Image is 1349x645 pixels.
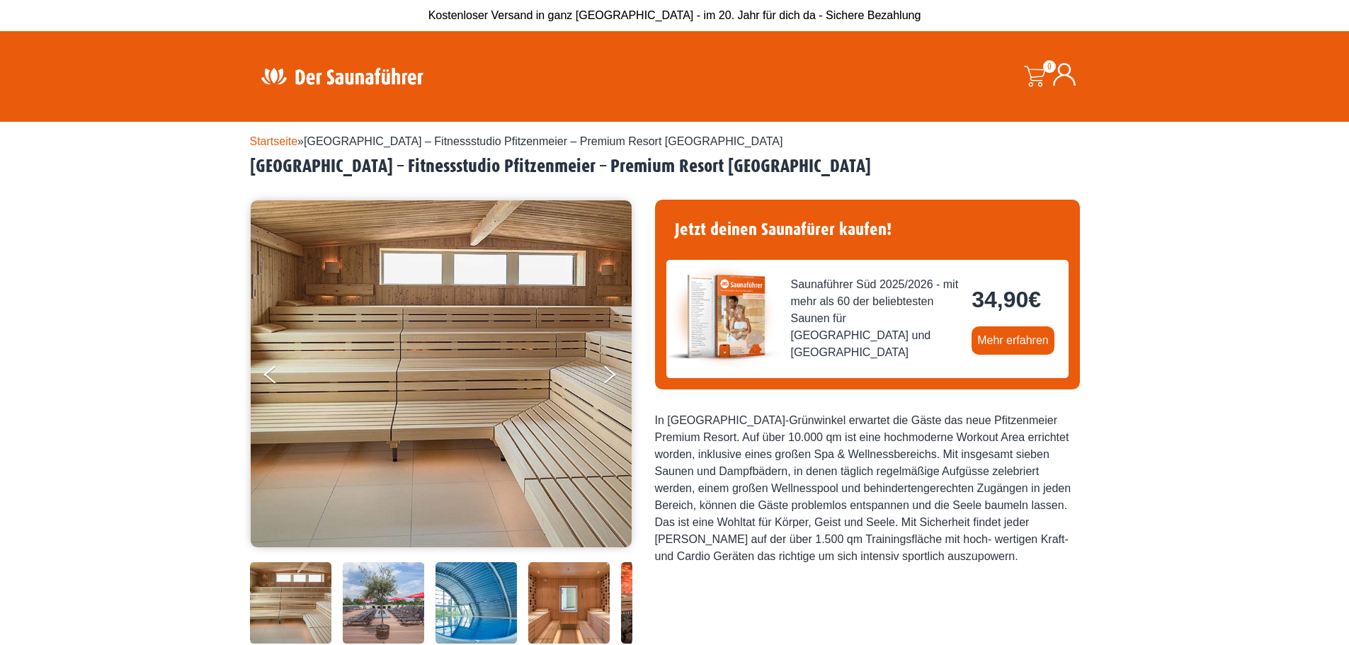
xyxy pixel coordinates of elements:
h4: Jetzt deinen Saunafürer kaufen! [666,211,1069,249]
button: Previous [264,360,300,395]
span: € [1028,287,1041,312]
div: In [GEOGRAPHIC_DATA]-Grünwinkel erwartet die Gäste das neue Pfitzenmeier Premium Resort. Auf über... [655,412,1080,565]
a: Mehr erfahren [972,326,1054,355]
span: [GEOGRAPHIC_DATA] – Fitnessstudio Pfitzenmeier – Premium Resort [GEOGRAPHIC_DATA] [304,135,782,147]
span: 0 [1043,60,1056,73]
h2: [GEOGRAPHIC_DATA] – Fitnessstudio Pfitzenmeier – Premium Resort [GEOGRAPHIC_DATA] [250,156,1100,178]
span: » [250,135,783,147]
button: Next [601,360,637,395]
span: Kostenloser Versand in ganz [GEOGRAPHIC_DATA] - im 20. Jahr für dich da - Sichere Bezahlung [428,9,921,21]
a: Startseite [250,135,298,147]
img: der-saunafuehrer-2025-sued.jpg [666,260,780,373]
bdi: 34,90 [972,287,1041,312]
span: Saunaführer Süd 2025/2026 - mit mehr als 60 der beliebtesten Saunen für [GEOGRAPHIC_DATA] und [GE... [791,276,961,361]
